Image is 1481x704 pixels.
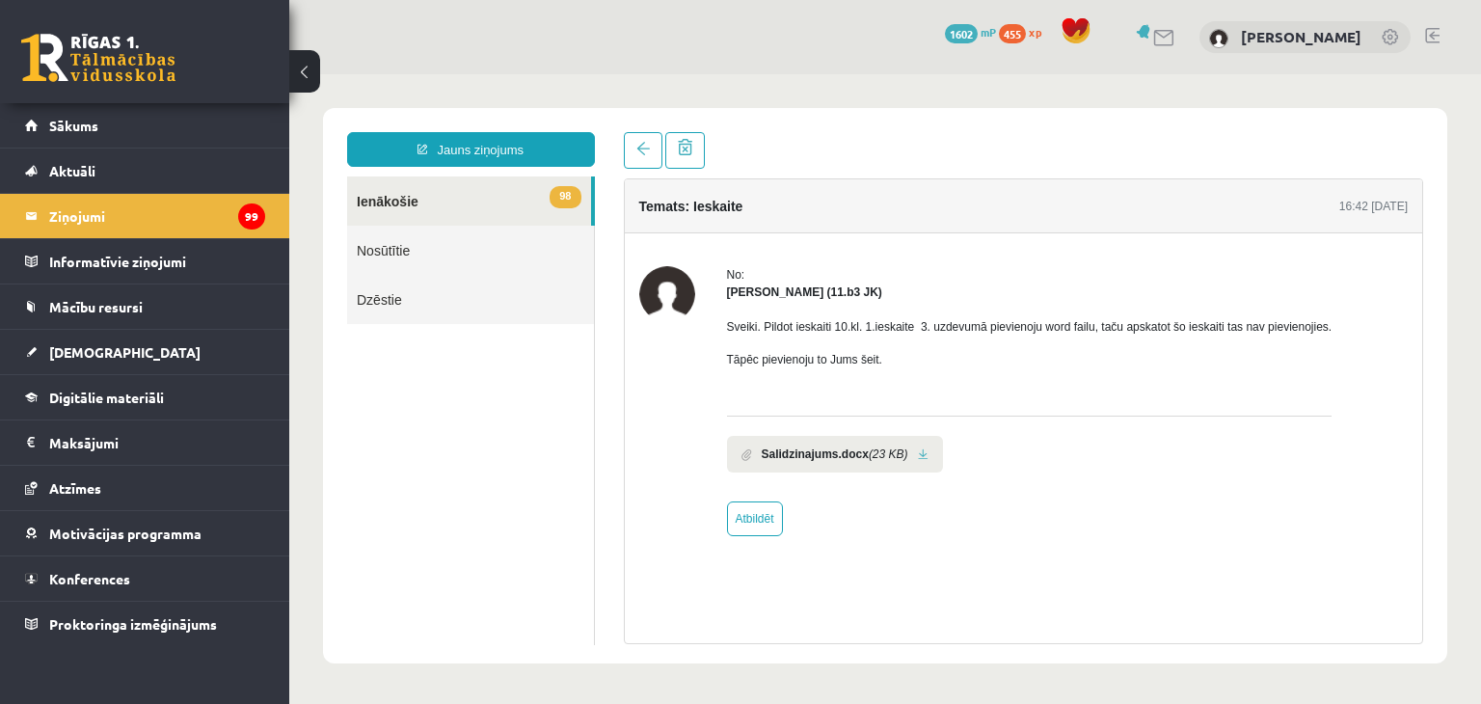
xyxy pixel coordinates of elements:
a: Rīgas 1. Tālmācības vidusskola [21,34,175,82]
span: Mācību resursi [49,298,143,315]
span: Konferences [49,570,130,587]
a: Mācību resursi [25,284,265,329]
span: 98 [260,112,291,134]
span: Aktuāli [49,162,95,179]
a: Maksājumi [25,420,265,465]
legend: Maksājumi [49,420,265,465]
a: Nosūtītie [58,151,305,201]
p: Tāpēc pievienoju to Jums šeit. [438,277,1043,294]
i: 99 [238,203,265,230]
span: Digitālie materiāli [49,389,164,406]
a: Ziņojumi99 [25,194,265,238]
a: Aktuāli [25,149,265,193]
span: 455 [999,24,1026,43]
span: Atzīmes [49,479,101,497]
span: Sākums [49,117,98,134]
span: mP [981,24,996,40]
div: No: [438,192,1043,209]
img: Līva Amanda Zvīne [350,192,406,248]
a: [PERSON_NAME] [1241,27,1361,46]
a: Dzēstie [58,201,305,250]
a: Proktoringa izmēģinājums [25,602,265,646]
b: Salidzinajums.docx [472,371,579,389]
div: 16:42 [DATE] [1050,123,1118,141]
i: (23 KB) [579,371,619,389]
a: 98Ienākošie [58,102,302,151]
a: 455 xp [999,24,1051,40]
a: [DEMOGRAPHIC_DATA] [25,330,265,374]
a: Motivācijas programma [25,511,265,555]
span: 1602 [945,24,978,43]
a: Jauns ziņojums [58,58,306,93]
a: 1602 mP [945,24,996,40]
span: Proktoringa izmēģinājums [49,615,217,633]
img: Āris Voronovs [1209,29,1228,48]
a: Sākums [25,103,265,148]
a: Atzīmes [25,466,265,510]
a: Informatīvie ziņojumi [25,239,265,284]
span: xp [1029,24,1041,40]
a: Digitālie materiāli [25,375,265,420]
span: Motivācijas programma [49,525,202,542]
h4: Temats: Ieskaite [350,124,454,140]
legend: Informatīvie ziņojumi [49,239,265,284]
legend: Ziņojumi [49,194,265,238]
p: Sveiki. Pildot ieskaiti 10.kl. 1.ieskaite 3. uzdevumā pievienoju word failu, taču apskatot šo ies... [438,244,1043,261]
a: Konferences [25,556,265,601]
strong: [PERSON_NAME] (11.b3 JK) [438,211,593,225]
span: [DEMOGRAPHIC_DATA] [49,343,201,361]
a: Atbildēt [438,427,494,462]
